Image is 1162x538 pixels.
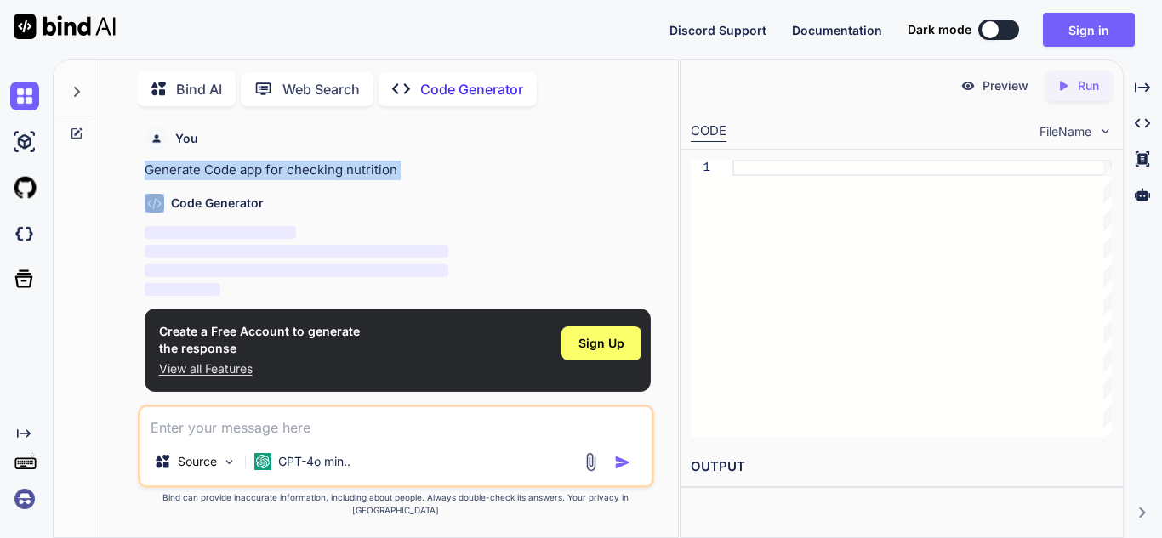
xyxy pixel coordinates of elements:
p: Source [178,453,217,470]
span: ‌ [145,283,220,296]
span: ‌ [145,245,448,258]
img: ai-studio [10,127,39,156]
h2: OUTPUT [681,447,1123,487]
span: Documentation [792,23,882,37]
p: Preview [983,77,1028,94]
p: Generate Code app for checking nutrition [145,161,651,180]
img: icon [614,454,631,471]
h6: Code Generator [171,195,264,212]
img: GPT-4o mini [254,453,271,470]
img: chevron down [1098,124,1113,139]
p: GPT-4o min.. [278,453,350,470]
img: githubLight [10,173,39,202]
p: Bind AI [176,79,222,99]
img: darkCloudIdeIcon [10,219,39,248]
p: View all Features [159,360,360,377]
button: Documentation [792,21,882,39]
p: Code Generator [420,79,523,99]
span: Discord Support [669,23,766,37]
p: Run [1078,77,1099,94]
img: attachment [581,452,601,472]
span: Sign Up [578,335,624,352]
span: FileName [1040,123,1091,140]
div: 1 [691,160,710,176]
img: signin [10,484,39,513]
button: Sign in [1043,13,1135,47]
img: Pick Models [222,455,236,469]
img: chat [10,82,39,110]
h1: Create a Free Account to generate the response [159,323,360,357]
span: ‌ [145,264,448,277]
h6: You [175,130,198,147]
img: Bind AI [14,14,116,39]
img: preview [960,78,976,93]
p: Web Search [282,79,360,99]
span: ‌ [145,226,297,239]
p: Bind can provide inaccurate information, including about people. Always double-check its answers.... [138,491,654,517]
button: Discord Support [669,21,766,39]
div: CODE [691,122,726,142]
span: Dark mode [908,21,971,38]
